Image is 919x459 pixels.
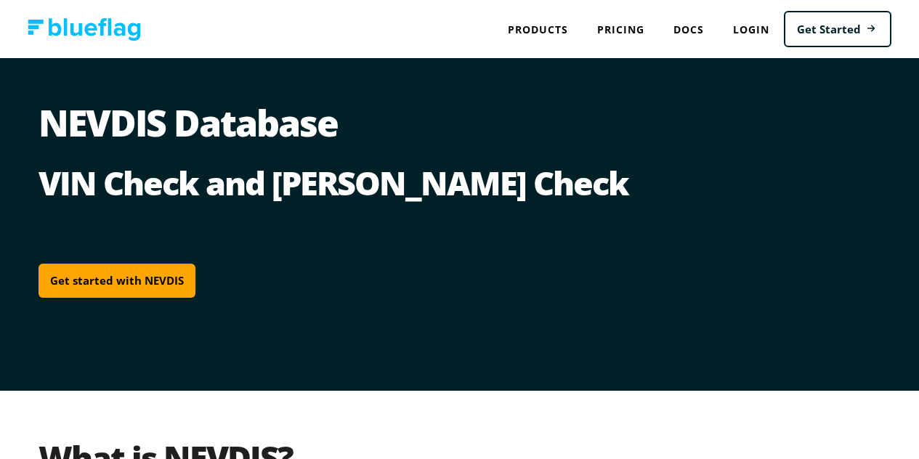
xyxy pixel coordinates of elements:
a: Login to Blue Flag application [718,15,784,44]
a: Get started with NEVDIS [39,264,195,298]
a: Get Started [784,11,891,48]
h2: VIN Check and [PERSON_NAME] Check [39,163,881,203]
a: Docs [659,15,718,44]
h1: NEVDIS Database [39,105,881,163]
div: Products [493,15,583,44]
img: Blue Flag logo [28,18,141,41]
a: Pricing [583,15,659,44]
